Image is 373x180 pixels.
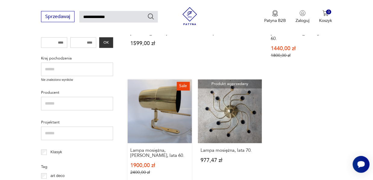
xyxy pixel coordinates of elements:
[272,10,278,17] img: Ikona medalu
[41,78,113,83] p: Nie znaleziono wyników
[147,13,154,20] button: Szukaj
[201,158,259,163] p: 977,47 zł
[270,46,329,51] p: 1440,00 zł
[50,173,65,179] p: art deco
[299,10,305,16] img: Ikonka użytkownika
[264,10,286,23] a: Ikona medaluPatyna B2B
[41,15,74,19] a: Sprzedawaj
[130,148,189,158] h3: Lampa mosiężna, [PERSON_NAME], lata 60.
[319,10,332,23] button: 0Koszyk
[41,90,113,96] p: Producent
[296,18,309,23] p: Zaloguj
[352,156,369,173] iframe: Smartsupp widget button
[326,10,331,15] div: 0
[41,11,74,22] button: Sprzedawaj
[130,163,189,168] p: 1900,00 zł
[201,148,259,153] h3: Lampa mosiężna, lata 70.
[50,149,62,156] p: Klasyk
[270,53,329,58] p: 1800,00 zł
[319,18,332,23] p: Koszyk
[130,21,189,36] h3: Lampa mosiężna, duński design, lata 60., produkcja: [PERSON_NAME]
[181,7,199,25] img: Patyna - sklep z meblami i dekoracjami vintage
[201,31,259,36] p: 1250,00 zł
[41,55,113,62] p: Kraj pochodzenia
[130,41,189,46] p: 1599,00 zł
[322,10,328,16] img: Ikona koszyka
[264,10,286,23] button: Patyna B2B
[270,21,329,41] h3: Lampa mosiężna na 3 nóżkach, [GEOGRAPHIC_DATA], lata 60.
[264,18,286,23] p: Patyna B2B
[41,164,113,170] p: Tag
[130,170,189,175] p: 2400,00 zł
[296,10,309,23] button: Zaloguj
[99,38,113,48] button: OK
[41,119,113,126] p: Projektant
